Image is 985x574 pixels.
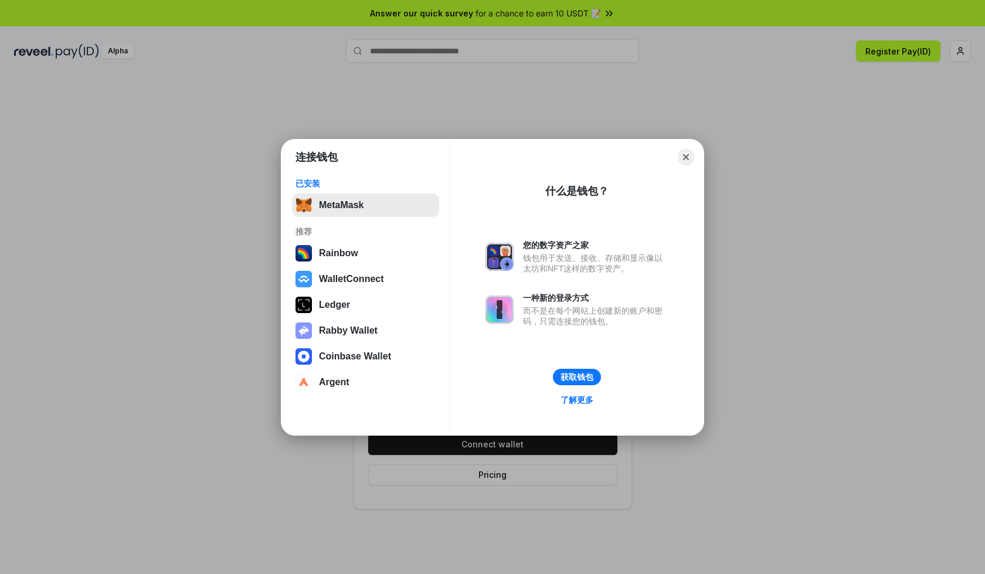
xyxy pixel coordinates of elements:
[292,242,439,265] button: Rainbow
[292,345,439,368] button: Coinbase Wallet
[553,369,601,385] button: 获取钱包
[678,149,694,165] button: Close
[523,305,668,327] div: 而不是在每个网站上创建新的账户和密码，只需连接您的钱包。
[319,200,364,210] div: MetaMask
[295,150,338,164] h1: 连接钱包
[553,392,600,407] a: 了解更多
[485,296,514,324] img: svg+xml,%3Csvg%20xmlns%3D%22http%3A%2F%2Fwww.w3.org%2F2000%2Fsvg%22%20fill%3D%22none%22%20viewBox...
[485,243,514,271] img: svg+xml,%3Csvg%20xmlns%3D%22http%3A%2F%2Fwww.w3.org%2F2000%2Fsvg%22%20fill%3D%22none%22%20viewBox...
[545,184,609,198] div: 什么是钱包？
[295,245,312,261] img: svg+xml,%3Csvg%20width%3D%22120%22%20height%3D%22120%22%20viewBox%3D%220%200%20120%20120%22%20fil...
[295,178,436,189] div: 已安装
[292,193,439,217] button: MetaMask
[295,197,312,213] img: svg+xml,%3Csvg%20fill%3D%22none%22%20height%3D%2233%22%20viewBox%3D%220%200%2035%2033%22%20width%...
[295,271,312,287] img: svg+xml,%3Csvg%20width%3D%2228%22%20height%3D%2228%22%20viewBox%3D%220%200%2028%2028%22%20fill%3D...
[523,240,668,250] div: 您的数字资产之家
[523,253,668,274] div: 钱包用于发送、接收、存储和显示像以太坊和NFT这样的数字资产。
[523,293,668,303] div: 一种新的登录方式
[295,348,312,365] img: svg+xml,%3Csvg%20width%3D%2228%22%20height%3D%2228%22%20viewBox%3D%220%200%2028%2028%22%20fill%3D...
[319,351,391,362] div: Coinbase Wallet
[319,274,384,284] div: WalletConnect
[561,372,593,382] div: 获取钱包
[561,395,593,405] div: 了解更多
[295,322,312,339] img: svg+xml,%3Csvg%20xmlns%3D%22http%3A%2F%2Fwww.w3.org%2F2000%2Fsvg%22%20fill%3D%22none%22%20viewBox...
[319,300,350,310] div: Ledger
[319,377,349,388] div: Argent
[295,297,312,313] img: svg+xml,%3Csvg%20xmlns%3D%22http%3A%2F%2Fwww.w3.org%2F2000%2Fsvg%22%20width%3D%2228%22%20height%3...
[292,371,439,394] button: Argent
[292,293,439,317] button: Ledger
[295,374,312,390] img: svg+xml,%3Csvg%20width%3D%2228%22%20height%3D%2228%22%20viewBox%3D%220%200%2028%2028%22%20fill%3D...
[319,248,358,259] div: Rainbow
[295,226,436,237] div: 推荐
[319,325,378,336] div: Rabby Wallet
[292,319,439,342] button: Rabby Wallet
[292,267,439,291] button: WalletConnect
